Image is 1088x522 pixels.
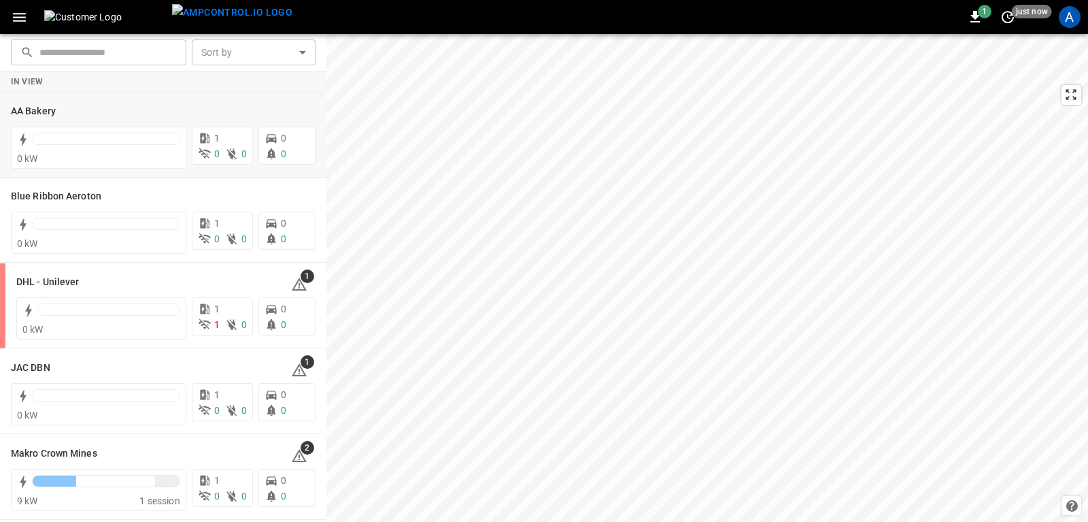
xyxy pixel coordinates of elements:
span: 1 [214,218,220,229]
span: 1 session [139,495,180,506]
span: 1 [214,389,220,400]
span: 2 [301,441,314,455]
span: 1 [214,133,220,144]
span: 0 [214,405,220,416]
span: 0 kW [17,238,38,249]
span: 0 [281,218,286,229]
span: 0 [281,133,286,144]
span: 0 [281,319,286,330]
img: ampcontrol.io logo [172,4,292,21]
span: 1 [214,304,220,314]
span: 0 [241,491,247,502]
span: 0 [281,233,286,244]
h6: JAC DBN [11,361,50,376]
span: 0 [281,405,286,416]
span: 0 kW [17,153,38,164]
span: 0 [214,491,220,502]
span: 9 kW [17,495,38,506]
h6: Makro Crown Mines [11,446,97,461]
h6: AA Bakery [11,104,56,119]
span: 0 [241,148,247,159]
span: 0 [241,405,247,416]
canvas: Map [326,34,1088,522]
span: 0 [241,233,247,244]
span: 0 [281,475,286,486]
span: 1 [301,355,314,369]
span: 0 [214,148,220,159]
span: 0 [281,389,286,400]
span: 0 [241,319,247,330]
span: 0 kW [17,410,38,421]
span: 0 [281,148,286,159]
span: just now [1012,5,1052,18]
div: profile-icon [1059,6,1081,28]
span: 1 [214,319,220,330]
h6: DHL - Unilever [16,275,79,290]
span: 1 [214,475,220,486]
span: 0 kW [22,324,44,335]
span: 0 [214,233,220,244]
img: Customer Logo [44,10,167,24]
span: 0 [281,491,286,502]
span: 1 [978,5,991,18]
span: 1 [301,270,314,283]
h6: Blue Ribbon Aeroton [11,189,101,204]
strong: In View [11,77,44,86]
button: set refresh interval [997,6,1019,28]
span: 0 [281,304,286,314]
